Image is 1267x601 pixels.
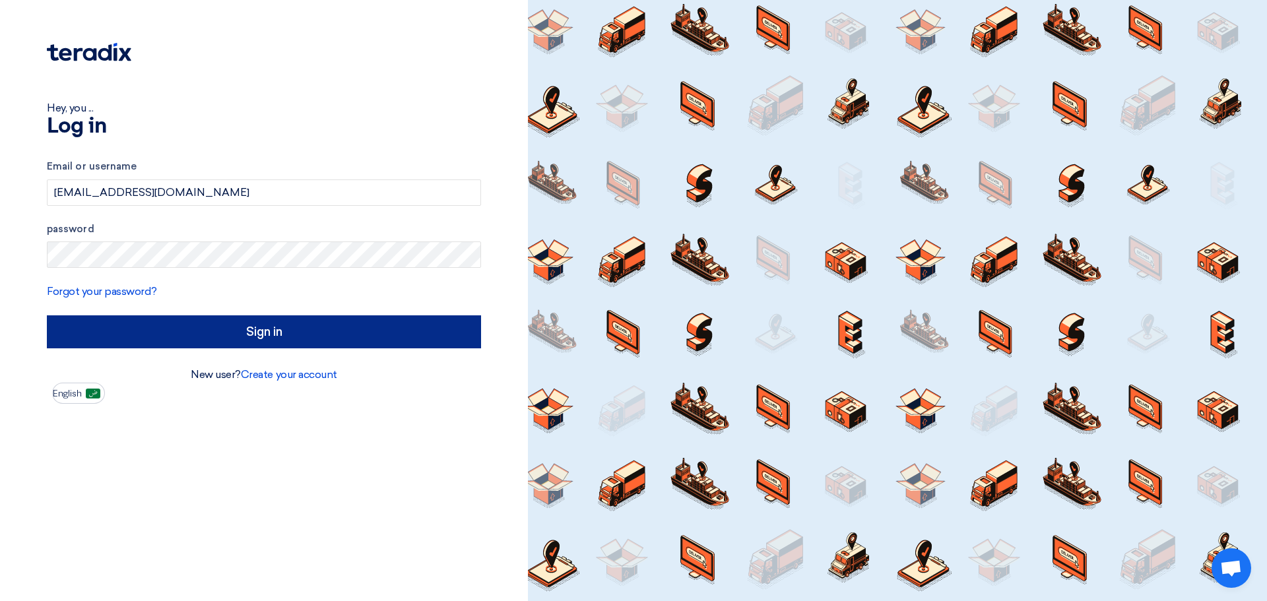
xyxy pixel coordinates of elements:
a: Forgot your password? [47,285,157,298]
img: Teradix logo [47,43,131,61]
button: English [52,383,105,404]
font: Hey, you ... [47,102,93,114]
input: Sign in [47,315,481,348]
font: New user? [191,368,241,381]
font: password [47,223,94,235]
input: Enter your business email or username [47,179,481,206]
font: Email or username [47,160,137,172]
font: English [53,388,82,399]
a: Open chat [1212,548,1251,588]
a: Create your account [241,368,337,381]
img: ar-AR.png [86,389,100,398]
font: Log in [47,116,106,137]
